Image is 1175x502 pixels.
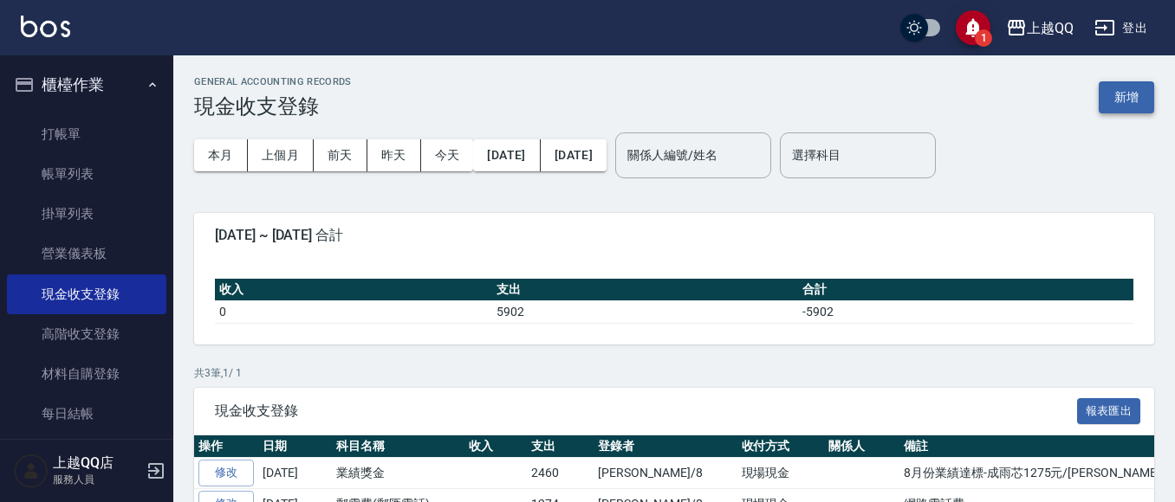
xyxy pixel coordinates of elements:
[194,139,248,171] button: 本月
[527,458,594,489] td: 2460
[7,62,166,107] button: 櫃檯作業
[7,234,166,274] a: 營業儀表板
[332,458,464,489] td: 業績獎金
[594,458,737,489] td: [PERSON_NAME]/8
[194,365,1154,381] p: 共 3 筆, 1 / 1
[215,227,1133,244] span: [DATE] ~ [DATE] 合計
[527,435,594,458] th: 支出
[21,16,70,37] img: Logo
[1077,402,1141,418] a: 報表匯出
[258,435,332,458] th: 日期
[53,472,141,487] p: 服務人員
[492,279,798,301] th: 支出
[7,314,166,354] a: 高階收支登錄
[367,139,421,171] button: 昨天
[956,10,990,45] button: save
[215,300,492,323] td: 0
[824,435,899,458] th: 關係人
[7,434,166,474] a: 排班表
[53,454,141,472] h5: 上越QQ店
[1099,81,1154,113] button: 新增
[314,139,367,171] button: 前天
[258,458,332,489] td: [DATE]
[248,139,314,171] button: 上個月
[7,194,166,234] a: 掛單列表
[7,154,166,194] a: 帳單列表
[194,76,352,87] h2: GENERAL ACCOUNTING RECORDS
[975,29,992,47] span: 1
[7,354,166,394] a: 材料自購登錄
[7,394,166,434] a: 每日結帳
[464,435,528,458] th: 收入
[798,279,1133,301] th: 合計
[737,435,825,458] th: 收付方式
[1077,398,1141,425] button: 報表匯出
[7,114,166,154] a: 打帳單
[215,279,492,301] th: 收入
[198,460,254,486] a: 修改
[798,300,1133,323] td: -5902
[737,458,825,489] td: 現場現金
[332,435,464,458] th: 科目名稱
[594,435,737,458] th: 登錄者
[194,435,258,458] th: 操作
[194,94,352,119] h3: 現金收支登錄
[541,139,607,171] button: [DATE]
[1027,17,1074,39] div: 上越QQ
[492,300,798,323] td: 5902
[7,274,166,314] a: 現金收支登錄
[1087,12,1154,44] button: 登出
[473,139,540,171] button: [DATE]
[999,10,1081,46] button: 上越QQ
[421,139,474,171] button: 今天
[14,454,49,488] img: Person
[1099,88,1154,105] a: 新增
[215,402,1077,420] span: 現金收支登錄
